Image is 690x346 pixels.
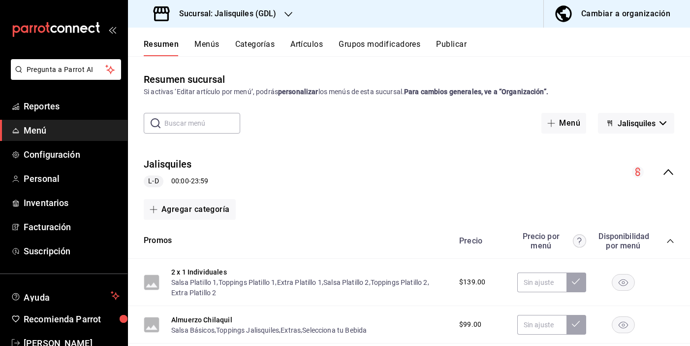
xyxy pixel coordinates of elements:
button: Menú [541,113,586,134]
span: Menú [24,124,120,137]
span: Suscripción [24,244,120,258]
button: Toppings Platillo 1 [219,277,276,287]
button: Agregar categoría [144,199,236,220]
span: Facturación [24,220,120,234]
button: Resumen [144,39,179,56]
span: Inventarios [24,196,120,209]
h3: Sucursal: Jalisquiles (GDL) [171,8,277,20]
button: Jalisquiles [598,113,674,134]
button: Toppings Platillo 2 [371,277,428,287]
span: L-D [144,176,162,186]
span: Personal [24,172,120,185]
div: collapse-menu-row [128,149,690,195]
span: Jalisquiles [618,119,656,128]
button: Salsa Platillo 2 [323,277,369,287]
div: Precio [449,236,512,245]
input: Sin ajuste [517,315,566,335]
a: Pregunta a Parrot AI [7,71,121,82]
button: Categorías [235,39,275,56]
div: Disponibilidad por menú [598,232,648,250]
input: Buscar menú [164,113,240,133]
div: Resumen sucursal [144,72,225,87]
button: Extras [281,325,301,335]
button: Salsa Básicos [171,325,215,335]
span: Recomienda Parrot [24,312,120,326]
button: Salsa Platillo 1 [171,277,217,287]
div: 00:00 - 23:59 [144,175,208,187]
div: , , , , , [171,277,449,298]
button: open_drawer_menu [108,26,116,34]
button: Artículos [290,39,323,56]
div: , , , [171,325,367,335]
button: Menús [194,39,219,56]
button: Extra Platillo 1 [277,277,322,287]
div: Cambiar a organización [581,7,670,21]
span: Reportes [24,100,120,113]
span: Configuración [24,148,120,161]
strong: personalizar [278,88,318,96]
div: navigation tabs [144,39,690,56]
input: Sin ajuste [517,273,566,292]
button: collapse-category-row [666,237,674,245]
div: Si activas ‘Editar artículo por menú’, podrás los menús de esta sucursal. [144,87,674,97]
strong: Para cambios generales, ve a “Organización”. [404,88,548,96]
span: Ayuda [24,290,107,302]
button: Almuerzo Chilaquil [171,315,232,325]
span: Pregunta a Parrot AI [27,65,106,75]
button: Publicar [436,39,467,56]
span: $139.00 [459,277,485,287]
button: Promos [144,235,172,246]
button: Pregunta a Parrot AI [11,59,121,80]
button: Toppings Jalisquiles [216,325,279,335]
button: Selecciona tu Bebida [302,325,367,335]
button: Extra Platillo 2 [171,288,216,298]
div: Precio por menú [517,232,586,250]
button: 2 x 1 Individuales [171,267,227,277]
span: $99.00 [459,319,481,330]
button: Jalisquiles [144,157,191,172]
button: Grupos modificadores [339,39,420,56]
